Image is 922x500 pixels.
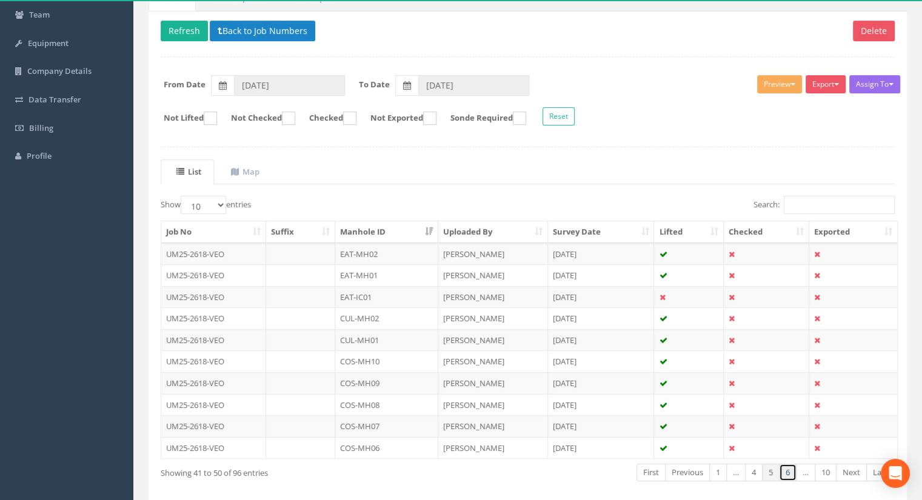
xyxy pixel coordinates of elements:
[161,415,266,437] td: UM25-2618-VEO
[29,122,53,133] span: Billing
[335,307,438,329] td: CUL-MH02
[438,394,548,416] td: [PERSON_NAME]
[335,350,438,372] td: COS-MH10
[438,372,548,394] td: [PERSON_NAME]
[548,437,655,459] td: [DATE]
[266,221,335,243] th: Suffix: activate to sort column ascending
[335,221,438,243] th: Manhole ID: activate to sort column ascending
[335,286,438,308] td: EAT-IC01
[335,264,438,286] td: EAT-MH01
[161,462,456,479] div: Showing 41 to 50 of 96 entries
[866,464,895,481] a: Last
[161,437,266,459] td: UM25-2618-VEO
[438,264,548,286] td: [PERSON_NAME]
[161,243,266,265] td: UM25-2618-VEO
[161,394,266,416] td: UM25-2618-VEO
[438,112,526,125] label: Sonde Required
[548,415,655,437] td: [DATE]
[849,75,900,93] button: Assign To
[548,264,655,286] td: [DATE]
[836,464,867,481] a: Next
[234,75,345,96] input: From Date
[335,437,438,459] td: COS-MH06
[161,307,266,329] td: UM25-2618-VEO
[28,94,81,105] span: Data Transfer
[161,372,266,394] td: UM25-2618-VEO
[358,112,436,125] label: Not Exported
[164,79,205,90] label: From Date
[438,415,548,437] td: [PERSON_NAME]
[753,196,895,214] label: Search:
[881,459,910,488] div: Open Intercom Messenger
[636,464,666,481] a: First
[161,329,266,351] td: UM25-2618-VEO
[438,307,548,329] td: [PERSON_NAME]
[152,112,217,125] label: Not Lifted
[548,221,655,243] th: Survey Date: activate to sort column ascending
[709,464,727,481] a: 1
[161,221,266,243] th: Job No: activate to sort column ascending
[219,112,295,125] label: Not Checked
[548,329,655,351] td: [DATE]
[815,464,837,481] a: 10
[543,107,575,125] button: Reset
[724,221,809,243] th: Checked: activate to sort column ascending
[726,464,746,481] a: …
[853,21,895,41] button: Delete
[215,159,272,184] a: Map
[359,79,390,90] label: To Date
[762,464,780,481] a: 5
[654,221,724,243] th: Lifted: activate to sort column ascending
[161,159,214,184] a: List
[548,243,655,265] td: [DATE]
[210,21,315,41] button: Back to Job Numbers
[779,464,797,481] a: 6
[181,196,226,214] select: Showentries
[161,196,251,214] label: Show entries
[335,394,438,416] td: COS-MH08
[809,221,897,243] th: Exported: activate to sort column ascending
[438,286,548,308] td: [PERSON_NAME]
[231,166,259,177] uib-tab-heading: Map
[806,75,846,93] button: Export
[438,350,548,372] td: [PERSON_NAME]
[548,307,655,329] td: [DATE]
[161,286,266,308] td: UM25-2618-VEO
[297,112,356,125] label: Checked
[335,243,438,265] td: EAT-MH02
[796,464,815,481] a: …
[29,9,50,20] span: Team
[161,350,266,372] td: UM25-2618-VEO
[438,243,548,265] td: [PERSON_NAME]
[438,437,548,459] td: [PERSON_NAME]
[548,286,655,308] td: [DATE]
[438,329,548,351] td: [PERSON_NAME]
[548,394,655,416] td: [DATE]
[784,196,895,214] input: Search:
[161,264,266,286] td: UM25-2618-VEO
[548,372,655,394] td: [DATE]
[418,75,529,96] input: To Date
[335,372,438,394] td: COS-MH09
[745,464,763,481] a: 4
[28,38,68,48] span: Equipment
[438,221,548,243] th: Uploaded By: activate to sort column ascending
[27,150,52,161] span: Profile
[335,329,438,351] td: CUL-MH01
[27,65,92,76] span: Company Details
[335,415,438,437] td: COS-MH07
[757,75,802,93] button: Preview
[665,464,710,481] a: Previous
[548,350,655,372] td: [DATE]
[176,166,201,177] uib-tab-heading: List
[161,21,208,41] button: Refresh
